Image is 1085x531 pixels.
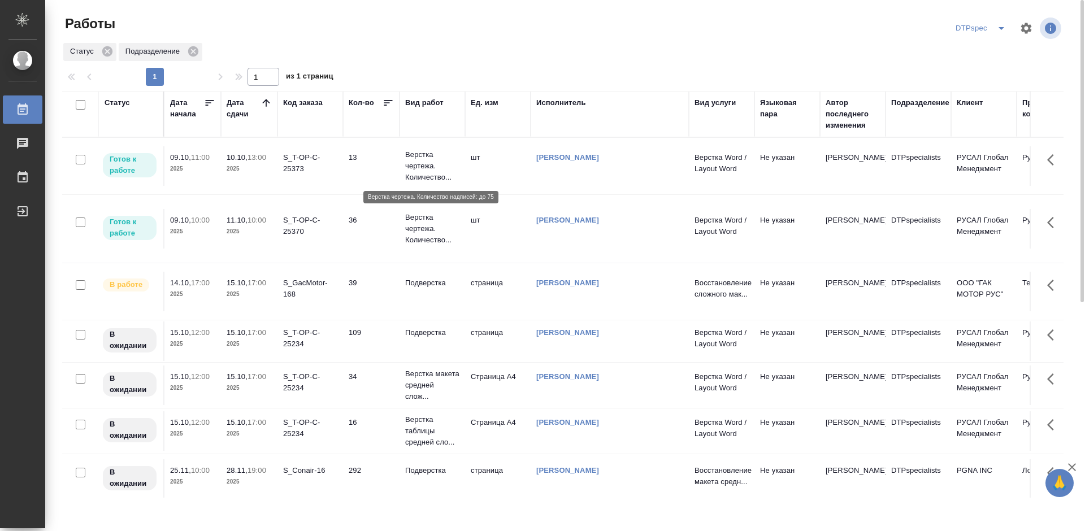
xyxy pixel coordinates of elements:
td: 292 [343,459,400,499]
p: 13:00 [248,153,266,162]
div: Статус [63,43,116,61]
p: 09.10, [170,216,191,224]
div: S_T-OP-C-25234 [283,327,337,350]
p: В ожидании [110,329,150,351]
td: Страница А4 [465,365,531,405]
td: Страница А4 [465,411,531,451]
p: Готов к работе [110,154,150,176]
td: [PERSON_NAME] [820,272,886,311]
p: 17:00 [248,278,266,287]
div: Кол-во [349,97,374,108]
a: [PERSON_NAME] [536,216,599,224]
p: 17:00 [248,418,266,426]
div: split button [953,19,1013,37]
button: Здесь прячутся важные кнопки [1040,365,1067,393]
p: Верстка Word / Layout Word [695,215,749,237]
p: Подверстка [405,327,459,338]
span: Работы [62,15,115,33]
div: Языковая пара [760,97,814,120]
p: Восстановление макета средн... [695,465,749,488]
div: Проектная команда [1022,97,1077,120]
td: шт [465,146,531,186]
p: 15.10, [227,278,248,287]
td: страница [465,321,531,361]
p: 15.10, [227,372,248,381]
div: S_Conair-16 [283,465,337,476]
p: 19:00 [248,466,266,475]
p: 15.10, [227,418,248,426]
div: Ед. изм [471,97,498,108]
td: Локализация [1017,459,1082,499]
p: В работе [110,279,142,290]
span: Настроить таблицу [1013,15,1040,42]
p: РУСАЛ Глобал Менеджмент [957,417,1011,439]
div: Автор последнего изменения [826,97,880,131]
div: Исполнитель может приступить к работе [102,152,158,179]
p: 15.10, [170,372,191,381]
div: Подразделение [119,43,202,61]
button: Здесь прячутся важные кнопки [1040,411,1067,438]
p: 2025 [170,476,215,488]
p: Верстка Word / Layout Word [695,152,749,175]
div: Исполнитель [536,97,586,108]
div: Дата сдачи [227,97,261,120]
td: DTPspecialists [886,411,951,451]
div: S_T-OP-C-25373 [283,152,337,175]
p: 2025 [170,428,215,439]
p: 15.10, [227,328,248,337]
td: Не указан [754,209,820,249]
div: Исполнитель выполняет работу [102,277,158,293]
button: 🙏 [1045,469,1074,497]
button: Здесь прячутся важные кнопки [1040,459,1067,486]
p: 17:00 [248,328,266,337]
td: [PERSON_NAME] [820,209,886,249]
div: Подразделение [891,97,949,108]
td: [PERSON_NAME] [820,321,886,361]
td: DTPspecialists [886,321,951,361]
p: 2025 [227,289,272,300]
td: страница [465,272,531,311]
a: [PERSON_NAME] [536,278,599,287]
p: 2025 [227,226,272,237]
p: 11.10, [227,216,248,224]
td: Технический [1017,272,1082,311]
td: Не указан [754,411,820,451]
p: Восстановление сложного мак... [695,277,749,300]
p: 2025 [170,226,215,237]
div: Клиент [957,97,983,108]
p: 14.10, [170,278,191,287]
p: 25.11, [170,466,191,475]
p: 2025 [227,163,272,175]
p: РУСАЛ Глобал Менеджмент [957,152,1011,175]
td: DTPspecialists [886,459,951,499]
td: Не указан [754,321,820,361]
div: Исполнитель назначен, приступать к работе пока рано [102,465,158,491]
p: PGNA INC [957,465,1011,476]
td: Русал [1017,146,1082,186]
button: Здесь прячутся важные кнопки [1040,272,1067,299]
p: 10.10, [227,153,248,162]
td: Не указан [754,459,820,499]
p: Верстка чертежа. Количество... [405,212,459,246]
td: [PERSON_NAME] [820,365,886,405]
button: Здесь прячутся важные кнопки [1040,321,1067,349]
p: РУСАЛ Глобал Менеджмент [957,371,1011,394]
div: S_GacMotor-168 [283,277,337,300]
p: Подверстка [405,277,459,289]
a: [PERSON_NAME] [536,466,599,475]
p: 2025 [170,382,215,394]
p: 12:00 [191,372,210,381]
button: Здесь прячутся важные кнопки [1040,146,1067,173]
span: 🙏 [1050,471,1069,495]
div: Дата начала [170,97,204,120]
p: Верстка чертежа. Количество... [405,149,459,183]
p: Верстка Word / Layout Word [695,327,749,350]
a: [PERSON_NAME] [536,328,599,337]
p: Верстка таблицы средней сло... [405,414,459,448]
td: DTPspecialists [886,365,951,405]
p: 12:00 [191,418,210,426]
td: Не указан [754,365,820,405]
p: 12:00 [191,328,210,337]
td: 34 [343,365,400,405]
td: [PERSON_NAME] [820,411,886,451]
